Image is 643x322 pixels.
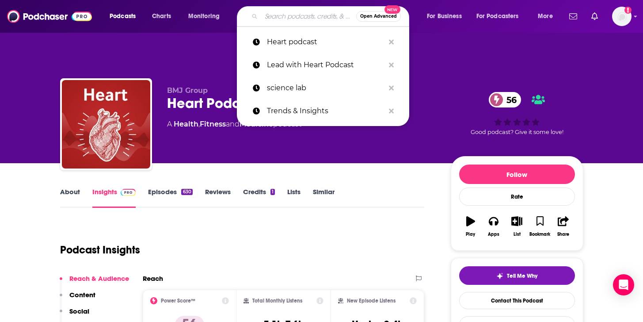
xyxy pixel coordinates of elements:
button: Apps [482,211,505,242]
button: Bookmark [529,211,552,242]
div: Search podcasts, credits, & more... [245,6,418,27]
a: Heart podcast [237,31,409,54]
button: open menu [471,9,532,23]
div: 56Good podcast? Give it some love! [451,86,583,141]
span: and [226,120,240,128]
button: open menu [182,9,231,23]
div: A podcast [167,119,301,130]
div: List [514,232,521,237]
span: For Podcasters [476,10,519,23]
a: Reviews [205,188,231,208]
a: science lab [237,77,409,100]
div: Apps [488,232,499,237]
h1: Podcast Insights [60,243,140,257]
button: Share [552,211,575,242]
span: Good podcast? Give it some love! [471,129,563,135]
span: BMJ Group [167,86,208,95]
button: Show profile menu [612,7,632,26]
p: science lab [267,77,384,100]
a: Charts [146,9,176,23]
p: Content [69,291,95,299]
a: Episodes630 [148,188,192,208]
img: User Profile [612,7,632,26]
div: Share [557,232,569,237]
img: Heart Podcast [62,80,150,169]
a: Show notifications dropdown [588,9,601,24]
img: Podchaser - Follow, Share and Rate Podcasts [7,8,92,25]
img: Podchaser Pro [121,189,136,196]
a: Health [174,120,198,128]
button: Open AdvancedNew [356,11,401,22]
a: Trends & Insights [237,100,409,123]
img: tell me why sparkle [496,272,503,280]
a: InsightsPodchaser Pro [92,188,136,208]
span: Charts [152,10,171,23]
span: Monitoring [188,10,220,23]
p: Reach & Audience [69,274,129,283]
a: Contact This Podcast [459,292,575,309]
span: New [384,5,400,14]
h2: Power Score™ [161,298,195,304]
h2: Total Monthly Listens [252,298,302,304]
span: Tell Me Why [507,272,537,280]
div: Open Intercom Messenger [613,274,634,295]
span: More [538,10,553,23]
a: Credits1 [243,188,275,208]
a: Show notifications dropdown [566,9,581,24]
div: Rate [459,188,575,206]
button: tell me why sparkleTell Me Why [459,266,575,285]
a: 56 [489,92,521,107]
a: Medicine [240,120,273,128]
span: Podcasts [110,10,136,23]
svg: Add a profile image [624,7,632,14]
p: Social [69,307,89,315]
span: Open Advanced [360,14,397,19]
a: Lists [287,188,301,208]
button: Play [459,211,482,242]
h2: New Episode Listens [347,298,396,304]
div: Bookmark [529,232,550,237]
button: open menu [103,9,147,23]
span: For Business [427,10,462,23]
button: Content [60,291,95,307]
div: Play [466,232,475,237]
input: Search podcasts, credits, & more... [261,9,356,23]
a: About [60,188,80,208]
p: Trends & Insights [267,100,384,123]
p: Heart podcast [267,31,384,54]
a: Similar [313,188,335,208]
span: Logged in as htibbitts [612,7,632,26]
button: open menu [421,9,473,23]
button: Reach & Audience [60,274,129,291]
p: Lead with Heart Podcast [267,54,384,77]
span: , [198,120,200,128]
div: 1 [270,189,275,195]
button: Follow [459,165,575,184]
h2: Reach [143,274,163,283]
button: open menu [532,9,564,23]
a: Lead with Heart Podcast [237,54,409,77]
button: List [505,211,528,242]
a: Fitness [200,120,226,128]
span: 56 [498,92,521,107]
div: 630 [181,189,192,195]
